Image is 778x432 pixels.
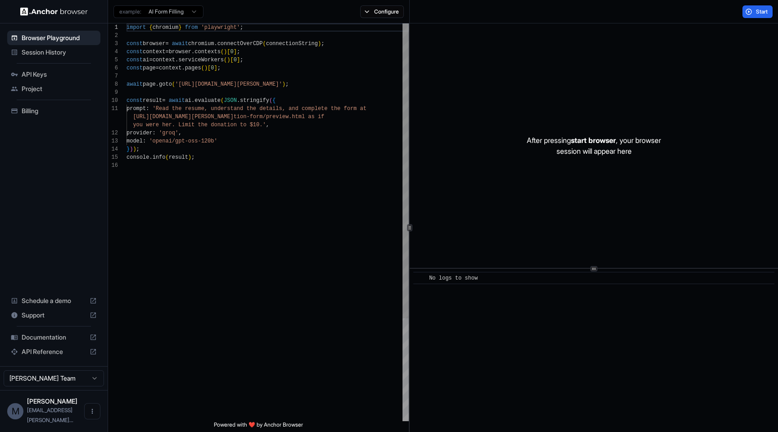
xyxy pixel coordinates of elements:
span: : [153,130,156,136]
div: 3 [108,40,118,48]
span: [ [227,49,230,55]
span: await [172,41,188,47]
span: from [185,24,198,31]
button: Start [742,5,773,18]
span: context [159,65,181,71]
span: Start [756,8,769,15]
span: lete the form at [315,106,366,112]
div: 15 [108,153,118,161]
img: Anchor Logo [20,7,88,16]
span: ai [143,57,149,63]
span: Powered with ❤️ by Anchor Browser [214,421,303,432]
span: contexts [194,49,221,55]
span: const [127,65,143,71]
span: API Reference [22,347,86,356]
span: ( [263,41,266,47]
span: ( [201,65,204,71]
span: result [169,154,188,161]
span: info [153,154,166,161]
span: result [143,97,162,104]
span: { [272,97,276,104]
span: 0 [230,49,233,55]
span: ; [240,24,243,31]
span: stringify [240,97,269,104]
div: 16 [108,161,118,170]
span: prompt [127,106,146,112]
span: No logs to show [429,275,478,281]
span: ) [204,65,208,71]
span: : [146,106,149,112]
span: const [127,49,143,55]
span: 'playwright' [201,24,240,31]
span: connectOverCDP [217,41,263,47]
span: Session History [22,48,97,57]
div: 7 [108,72,118,80]
div: API Keys [7,67,100,82]
span: ] [234,49,237,55]
p: After pressing , your browser session will appear here [527,135,661,156]
span: . [181,65,185,71]
span: : [143,138,146,144]
span: = [162,97,165,104]
span: ] [237,57,240,63]
div: 1 [108,23,118,32]
span: [URL][DOMAIN_NAME][PERSON_NAME] [133,114,233,120]
span: ; [136,146,140,152]
span: ; [217,65,221,71]
span: , [266,122,269,128]
span: pages [185,65,201,71]
div: 9 [108,88,118,97]
span: await [169,97,185,104]
span: chromium [188,41,214,47]
span: ( [172,81,175,87]
span: browser [143,41,165,47]
span: } [178,24,181,31]
span: context [153,57,175,63]
span: ( [221,97,224,104]
span: ) [133,146,136,152]
span: ( [165,154,168,161]
div: 12 [108,129,118,137]
span: ) [282,81,285,87]
span: 0 [211,65,214,71]
button: Configure [360,5,404,18]
span: Schedule a demo [22,296,86,305]
div: 11 [108,105,118,113]
span: ( [269,97,272,104]
div: 8 [108,80,118,88]
span: ) [130,146,133,152]
span: = [165,41,168,47]
div: Billing [7,104,100,118]
span: = [165,49,168,55]
span: [ [230,57,233,63]
div: Schedule a demo [7,294,100,308]
span: ai [185,97,191,104]
span: ; [285,81,289,87]
div: Support [7,308,100,322]
span: ​ [418,274,422,283]
span: . [214,41,217,47]
span: serviceWorkers [178,57,224,63]
span: . [175,57,178,63]
div: Project [7,82,100,96]
div: Browser Playground [7,31,100,45]
div: API Reference [7,345,100,359]
span: = [156,65,159,71]
span: . [149,154,152,161]
div: 14 [108,145,118,153]
span: Documentation [22,333,86,342]
span: example: [119,8,141,15]
div: 6 [108,64,118,72]
span: browser [169,49,191,55]
span: await [127,81,143,87]
span: you were her. Limit the donation to $10.' [133,122,266,128]
span: Browser Playground [22,33,97,42]
span: page [143,65,156,71]
div: 5 [108,56,118,64]
span: ; [191,154,194,161]
span: michael@tinyfish.io [27,407,73,423]
span: const [127,97,143,104]
span: const [127,57,143,63]
span: ] [214,65,217,71]
span: console [127,154,149,161]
